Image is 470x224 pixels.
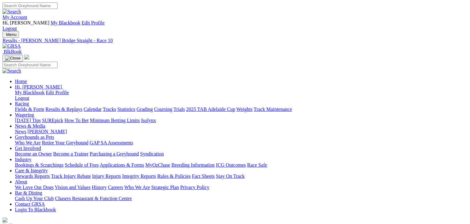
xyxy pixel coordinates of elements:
[15,107,44,112] a: Fields & Form
[2,2,57,9] input: Search
[2,38,468,43] a: Results - [PERSON_NAME] Bridge Straight - Race 10
[2,68,21,74] img: Search
[15,157,31,162] a: Industry
[117,107,135,112] a: Statistics
[108,185,123,190] a: Careers
[27,129,67,134] a: [PERSON_NAME]
[15,79,27,84] a: Home
[151,185,179,190] a: Strategic Plan
[2,43,21,49] img: GRSA
[15,140,468,146] div: Greyhounds as Pets
[15,123,45,129] a: News & Media
[15,162,468,168] div: Industry
[2,49,22,54] a: BlkBook
[15,162,63,168] a: Bookings & Scratchings
[42,118,63,123] a: SUREpick
[51,173,91,179] a: Track Injury Rebate
[82,20,105,25] a: Edit Profile
[254,107,292,112] a: Track Maintenance
[15,112,34,117] a: Wagering
[2,31,19,38] button: Toggle navigation
[15,140,41,145] a: Who We Are
[45,107,82,112] a: Results & Replays
[15,118,468,123] div: Wagering
[2,9,21,15] img: Search
[137,107,153,112] a: Grading
[140,151,164,156] a: Syndication
[92,185,107,190] a: History
[15,185,468,190] div: About
[15,118,41,123] a: [DATE] Tips
[15,151,52,156] a: Become an Owner
[46,90,69,95] a: Edit Profile
[2,26,17,31] a: Logout
[145,162,170,168] a: MyOzChase
[15,185,53,190] a: We Love Our Dogs
[90,151,139,156] a: Purchasing a Greyhound
[6,32,16,37] span: Menu
[15,90,45,95] a: My Blackbook
[15,146,41,151] a: Get Involved
[15,129,468,134] div: News & Media
[216,162,246,168] a: ICG Outcomes
[15,173,50,179] a: Stewards Reports
[2,20,49,25] span: Hi, [PERSON_NAME]
[157,173,191,179] a: Rules & Policies
[171,162,215,168] a: Breeding Information
[15,173,468,179] div: Care & Integrity
[2,15,27,20] a: My Account
[180,185,209,190] a: Privacy Policy
[236,107,253,112] a: Weights
[15,190,42,195] a: Bar & Dining
[15,151,468,157] div: Get Involved
[247,162,267,168] a: Race Safe
[15,90,468,101] div: Hi, [PERSON_NAME]
[15,168,48,173] a: Care & Integrity
[5,56,21,61] img: Close
[173,107,185,112] a: Trials
[15,196,468,201] div: Bar & Dining
[154,107,172,112] a: Coursing
[53,151,89,156] a: Become a Trainer
[2,62,57,68] input: Search
[4,49,22,54] span: BlkBook
[186,107,235,112] a: 2025 TAB Adelaide Cup
[15,101,29,106] a: Racing
[55,185,90,190] a: Vision and Values
[65,162,98,168] a: Schedule of Fees
[141,118,156,123] a: Isolynx
[65,118,89,123] a: How To Bet
[15,134,54,140] a: Greyhounds as Pets
[2,217,7,222] img: logo-grsa-white.png
[100,162,144,168] a: Applications & Forms
[122,173,156,179] a: Integrity Reports
[15,95,29,101] a: Logout
[2,55,23,62] button: Toggle navigation
[15,207,56,212] a: Login To Blackbook
[216,173,244,179] a: Stay On Track
[92,173,121,179] a: Injury Reports
[84,107,102,112] a: Calendar
[15,201,45,207] a: Contact GRSA
[55,196,132,201] a: Chasers Restaurant & Function Centre
[124,185,150,190] a: Who We Are
[90,140,133,145] a: GAP SA Assessments
[15,196,54,201] a: Cash Up Your Club
[103,107,116,112] a: Tracks
[15,107,468,112] div: Racing
[192,173,215,179] a: Fact Sheets
[15,179,27,184] a: About
[51,20,80,25] a: My Blackbook
[90,118,140,123] a: Minimum Betting Limits
[15,84,62,90] span: Hi, [PERSON_NAME]
[2,20,468,31] div: My Account
[42,140,89,145] a: Retire Your Greyhound
[24,55,29,59] img: logo-grsa-white.png
[15,129,26,134] a: News
[15,84,63,90] a: Hi, [PERSON_NAME]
